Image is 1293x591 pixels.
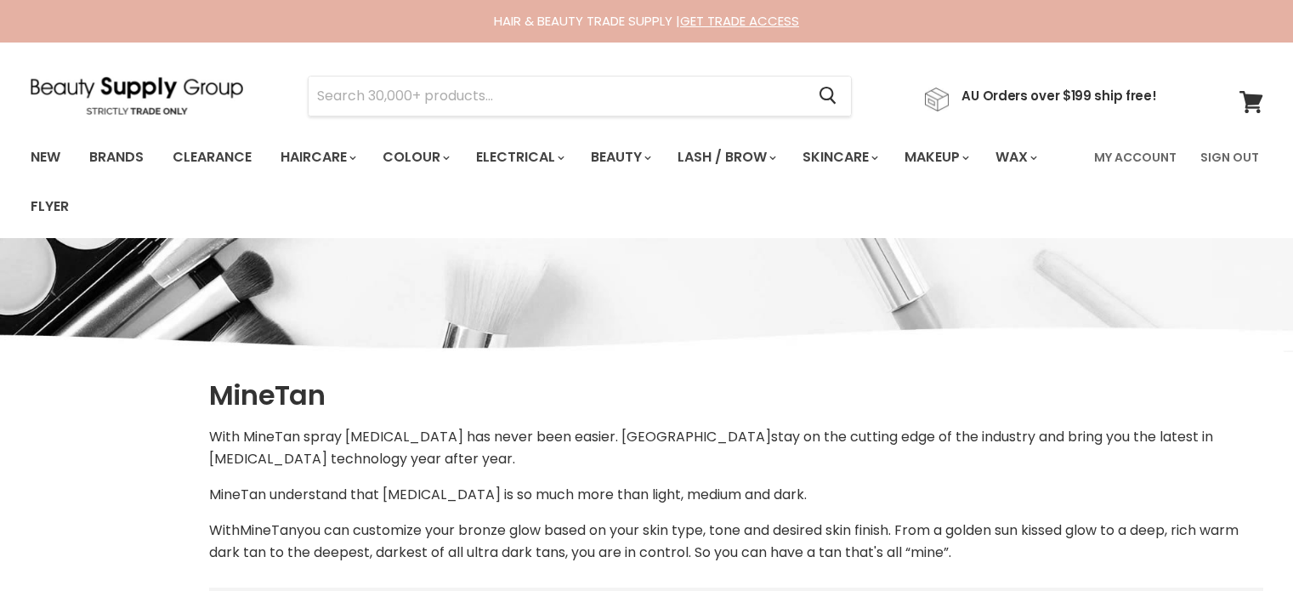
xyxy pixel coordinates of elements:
a: Skincare [790,139,888,175]
a: Colour [370,139,460,175]
div: HAIR & BEAUTY TRADE SUPPLY | [9,13,1284,30]
a: Haircare [268,139,366,175]
a: New [18,139,73,175]
a: Brands [77,139,156,175]
a: Clearance [160,139,264,175]
span: MineTan understand that [MEDICAL_DATA] is so much more than light, medium and dark. [209,485,807,504]
span: With MineTan spray [MEDICAL_DATA] has never been easier. [GEOGRAPHIC_DATA] [209,427,771,446]
a: Flyer [18,189,82,224]
ul: Main menu [18,133,1084,231]
p: MineTan [209,520,1263,564]
a: My Account [1084,139,1187,175]
a: Makeup [892,139,979,175]
a: Electrical [463,139,575,175]
input: Search [309,77,806,116]
p: stay on the cutting edge of the industry and bring you the latest in [MEDICAL_DATA] technology ye... [209,426,1263,470]
a: Beauty [578,139,661,175]
span: With [209,520,240,540]
h1: MineTan [209,378,1263,413]
nav: Main [9,133,1284,231]
a: Lash / Brow [665,139,786,175]
a: Sign Out [1190,139,1269,175]
a: GET TRADE ACCESS [680,12,799,30]
span: you can customize your bronze glow based on your skin type, tone and desired skin finish. From a ... [209,520,1239,562]
a: Wax [983,139,1047,175]
form: Product [308,76,852,116]
button: Search [806,77,851,116]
